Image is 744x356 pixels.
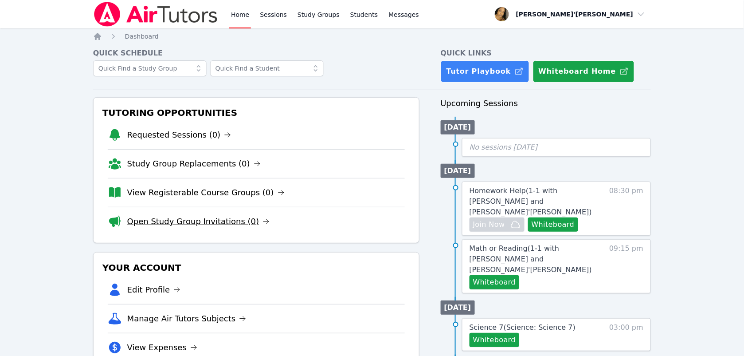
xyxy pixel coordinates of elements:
nav: Breadcrumb [93,32,651,41]
a: Requested Sessions (0) [127,129,231,141]
a: Science 7(Science: Science 7) [470,322,576,333]
a: Study Group Replacements (0) [127,158,261,170]
h3: Upcoming Sessions [441,97,651,110]
span: Messages [388,10,419,19]
span: Homework Help ( 1-1 with [PERSON_NAME] and [PERSON_NAME]'[PERSON_NAME] ) [470,186,592,216]
li: [DATE] [441,164,475,178]
span: Math or Reading ( 1-1 with [PERSON_NAME] and [PERSON_NAME]'[PERSON_NAME] ) [470,244,592,274]
input: Quick Find a Study Group [93,60,207,76]
input: Quick Find a Student [210,60,324,76]
li: [DATE] [441,120,475,134]
h4: Quick Links [441,48,651,59]
a: View Expenses [127,341,197,354]
a: Open Study Group Invitations (0) [127,215,270,228]
span: No sessions [DATE] [470,143,538,151]
a: Math or Reading(1-1 with [PERSON_NAME] and [PERSON_NAME]'[PERSON_NAME]) [470,243,600,275]
h3: Your Account [101,260,412,276]
button: Whiteboard [470,275,520,289]
img: Air Tutors [93,2,219,27]
h3: Tutoring Opportunities [101,105,412,121]
span: 03:00 pm [609,322,643,347]
span: Join Now [473,219,505,230]
button: Whiteboard [470,333,520,347]
a: View Registerable Course Groups (0) [127,186,285,199]
span: 09:15 pm [609,243,643,289]
a: Dashboard [125,32,159,41]
li: [DATE] [441,301,475,315]
a: Homework Help(1-1 with [PERSON_NAME] and [PERSON_NAME]'[PERSON_NAME]) [470,186,600,218]
span: 08:30 pm [609,186,643,232]
span: Dashboard [125,33,159,40]
button: Whiteboard Home [533,60,634,83]
h4: Quick Schedule [93,48,419,59]
a: Edit Profile [127,284,181,296]
button: Whiteboard [528,218,578,232]
span: Science 7 ( Science: Science 7 ) [470,323,576,332]
a: Manage Air Tutors Subjects [127,312,247,325]
button: Join Now [470,218,525,232]
a: Tutor Playbook [441,60,529,83]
